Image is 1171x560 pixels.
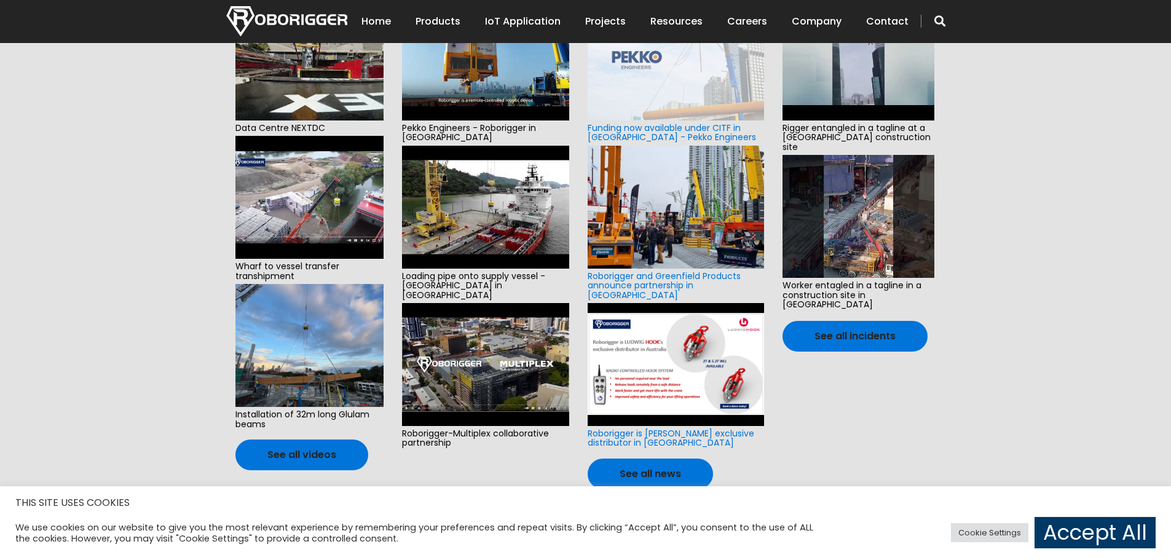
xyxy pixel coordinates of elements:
[485,2,561,41] a: IoT Application
[783,278,934,312] span: Worker entagled in a tagline in a construction site in [GEOGRAPHIC_DATA]
[235,407,384,432] span: Installation of 32m long Glulam beams
[588,122,756,143] a: Funding now available under CITF in [GEOGRAPHIC_DATA] - Pekko Engineers
[235,120,384,136] span: Data Centre NEXTDC
[402,146,570,269] img: hqdefault.jpg
[361,2,391,41] a: Home
[588,270,741,301] a: Roborigger and Greenfield Products announce partnership in [GEOGRAPHIC_DATA]
[650,2,703,41] a: Resources
[235,136,384,259] img: hqdefault.jpg
[416,2,460,41] a: Products
[235,284,384,407] img: e6f0d910-cd76-44a6-a92d-b5ff0f84c0aa-2.jpg
[783,155,934,278] img: hqdefault.jpg
[783,120,934,155] span: Rigger entangled in a tagline at a [GEOGRAPHIC_DATA] construction site
[15,495,1156,511] h5: THIS SITE USES COOKIES
[235,259,384,284] span: Wharf to vessel transfer transhipment
[235,440,368,470] a: See all videos
[951,523,1028,542] a: Cookie Settings
[588,427,754,449] a: Roborigger is [PERSON_NAME] exclusive distributor in [GEOGRAPHIC_DATA]
[866,2,909,41] a: Contact
[402,269,570,303] span: Loading pipe onto supply vessel - [GEOGRAPHIC_DATA] in [GEOGRAPHIC_DATA]
[226,6,347,36] img: Nortech
[402,426,570,451] span: Roborigger-Multiplex collaborative partnership
[15,522,814,544] div: We use cookies on our website to give you the most relevant experience by remembering your prefer...
[792,2,842,41] a: Company
[402,120,570,146] span: Pekko Engineers - Roborigger in [GEOGRAPHIC_DATA]
[1035,517,1156,548] a: Accept All
[783,321,928,352] a: See all incidents
[588,459,713,489] a: See all news
[585,2,626,41] a: Projects
[402,303,570,426] img: hqdefault.jpg
[727,2,767,41] a: Careers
